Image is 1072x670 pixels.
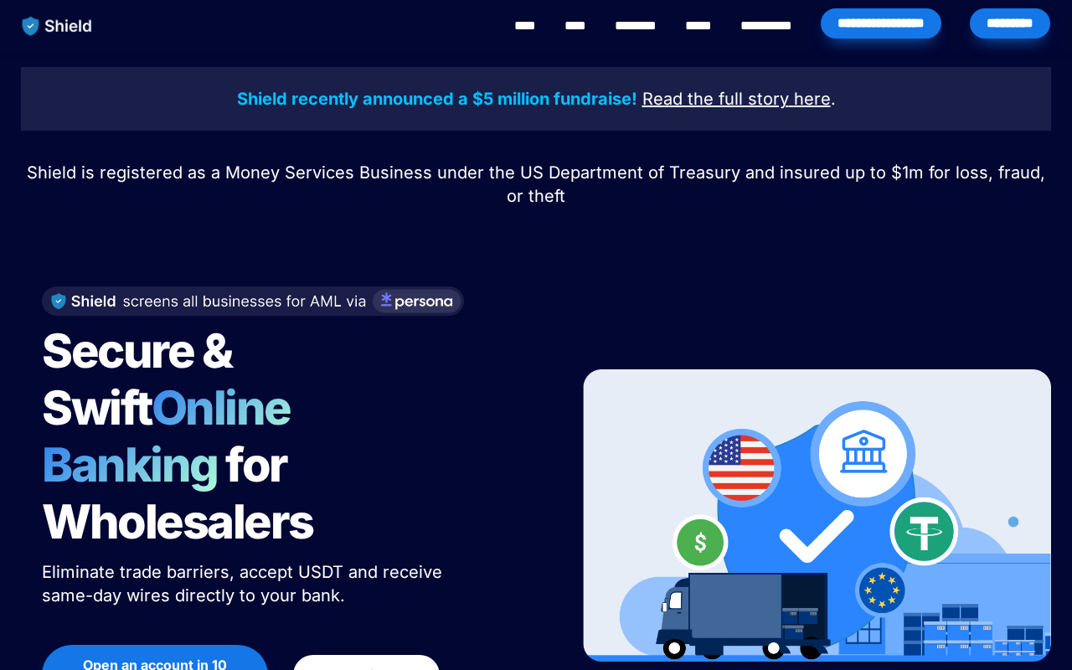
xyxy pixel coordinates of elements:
img: website logo [14,8,100,44]
span: Eliminate trade barriers, accept USDT and receive same-day wires directly to your bank. [42,562,447,606]
span: Secure & Swift [42,322,240,436]
span: Online Banking [42,379,307,493]
span: . [831,89,836,109]
u: Read the full story [642,89,789,109]
span: for Wholesalers [42,436,313,550]
u: here [794,89,831,109]
a: Read the full story [642,91,789,108]
a: here [794,91,831,108]
strong: Shield recently announced a $5 million fundraise! [237,89,637,109]
span: Shield is registered as a Money Services Business under the US Department of Treasury and insured... [27,162,1050,206]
